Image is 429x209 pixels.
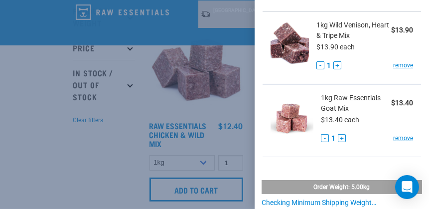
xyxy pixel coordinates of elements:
[391,26,413,34] strong: $13.90
[321,93,391,114] span: 1kg Raw Essentials Goat Mix
[316,61,324,69] button: -
[327,60,331,71] span: 1
[393,134,413,143] a: remove
[271,20,309,71] img: Wild Venison, Heart & Tripe Mix
[321,134,329,142] button: -
[262,180,423,194] div: Order weight: 5.00kg
[321,116,359,124] span: $13.40 each
[393,61,413,70] a: remove
[316,20,391,41] span: 1kg Wild Venison, Heart & Tripe Mix
[333,61,341,69] button: +
[391,99,413,107] strong: $13.40
[395,175,419,199] div: Open Intercom Messenger
[331,133,335,144] span: 1
[316,43,355,51] span: $13.90 each
[271,93,313,144] img: Raw Essentials Goat Mix
[262,199,423,207] div: Checking minimum shipping weight…
[338,134,346,142] button: +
